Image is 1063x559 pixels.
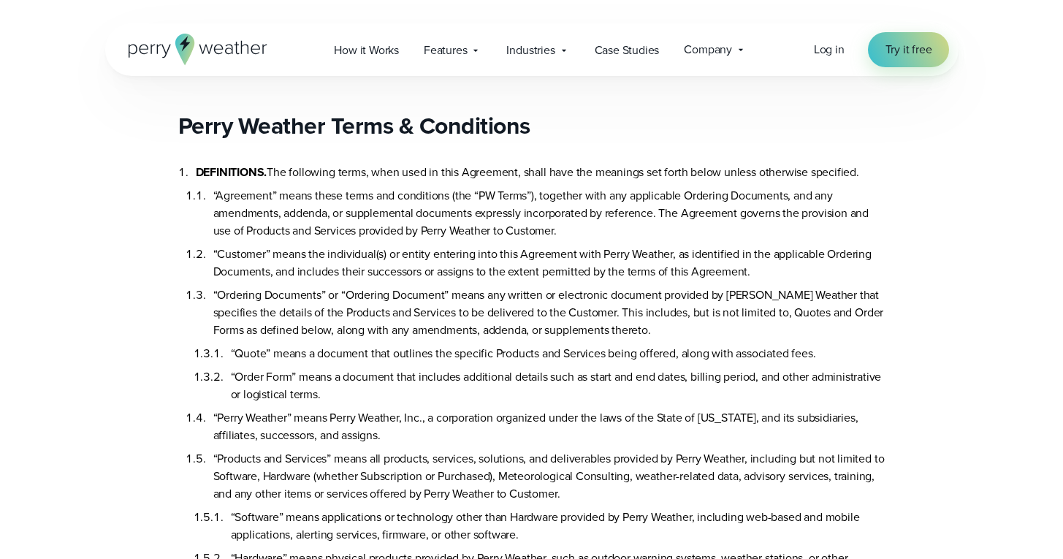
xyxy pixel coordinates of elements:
span: Try it free [885,41,932,58]
span: Industries [506,42,555,59]
span: Company [684,41,732,58]
li: “Agreement” means these terms and conditions (the “PW Terms”), together with any applicable Order... [213,181,885,240]
li: “Order Form” means a document that includes additional details such as start and end dates, billi... [231,362,885,403]
span: Features [424,42,467,59]
a: Log in [814,41,845,58]
li: “Perry Weather” means Perry Weather, Inc., a corporation organized under the laws of the State of... [213,403,885,444]
li: “Software” means applications or technology other than Hardware provided by Perry Weather, includ... [231,503,885,544]
li: “Quote” means a document that outlines the specific Products and Services being offered, along wi... [231,339,885,362]
h2: Perry Weather Terms & Conditions [178,111,885,140]
a: Case Studies [582,35,672,65]
a: Try it free [868,32,950,67]
li: “Customer” means the individual(s) or entity entering into this Agreement with Perry Weather, as ... [213,240,885,281]
a: How it Works [321,35,411,65]
li: “Ordering Documents” or “Ordering Document” means any written or electronic document provided by ... [213,281,885,403]
span: How it Works [334,42,399,59]
b: DEFINITIONS. [196,164,267,180]
span: Case Studies [595,42,660,59]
